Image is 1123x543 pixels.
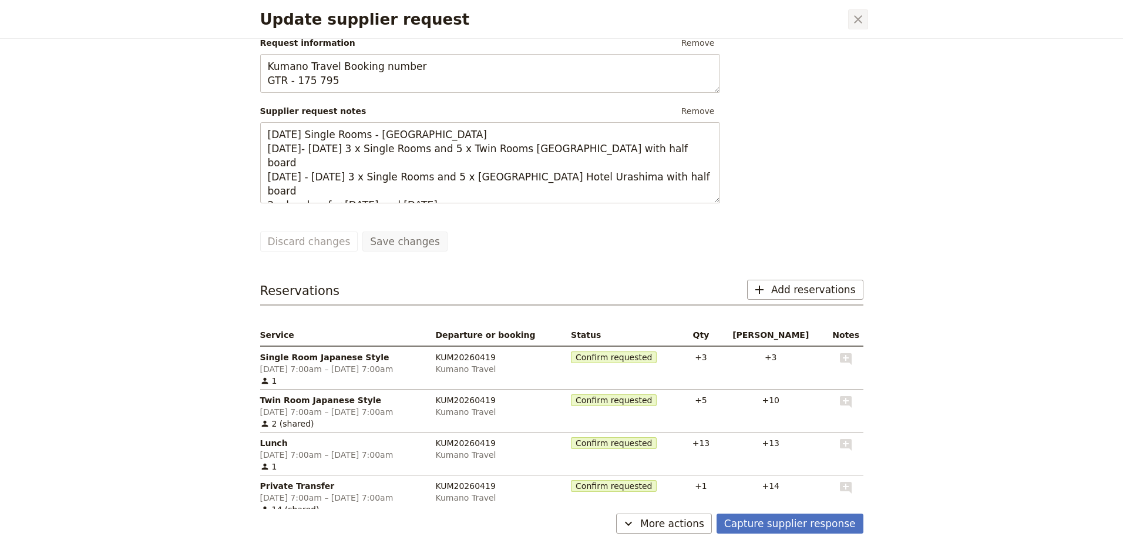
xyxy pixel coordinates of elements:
span: Private Transfer [260,480,426,492]
span: 1 [260,461,426,472]
button: ​More actions [616,514,712,534]
span: [DATE] 7:00am – [DATE] 7:00am [260,363,426,375]
span: Confirm requested [571,394,657,406]
span: [DATE] 7:00am – [DATE] 7:00am [260,492,426,504]
span: +5 [689,394,712,406]
button: Remove [676,34,720,52]
button: Save changes [362,232,448,252]
span: +1 [689,480,712,492]
span: 1 [260,375,426,387]
span: Twin Room Japanese Style [260,394,426,406]
h2: Update supplier request [260,11,846,28]
th: Notes [824,324,863,346]
div: KUM20260419 [435,351,561,363]
span: Add reservations [771,283,856,297]
span: Single Room Japanese Style [260,351,426,363]
span: +14 [722,480,819,492]
div: KUM20260419 [435,437,561,449]
th: [PERSON_NAME] [718,324,824,346]
span: +13 [722,437,819,449]
th: Service [260,324,431,346]
span: +13 [689,437,712,449]
span: Confirm requested [571,351,657,363]
span: 14 (shared) [260,504,426,515]
div: Kumano Travel [435,492,561,504]
th: Departure or booking [431,324,566,346]
label: Supplier request notes [260,105,367,117]
span: Confirm requested [571,437,657,449]
span: +3 [689,351,712,363]
span: +3 [722,351,819,363]
textarea: Kumano Travel Booking number GTR - 175 795 [260,54,720,93]
button: Add note [839,394,853,409]
button: Add note [839,437,853,452]
button: Remove [676,102,720,120]
span: 2 (shared) [260,418,426,430]
div: KUM20260419 [435,394,561,406]
span: Confirm requested [571,480,657,492]
button: Add note [839,480,853,495]
div: Kumano Travel [435,406,561,418]
th: Status [566,324,684,346]
label: Request information [260,37,355,49]
h3: Reservations [260,282,340,300]
button: Capture supplier response [717,514,863,534]
span: +10 [722,394,819,406]
button: Add note [839,351,853,366]
div: KUM20260419 [435,480,561,492]
span: [DATE] 7:00am – [DATE] 7:00am [260,449,426,461]
textarea: [DATE] Single Rooms - [GEOGRAPHIC_DATA] [DATE]- [DATE] 3 x Single Rooms and 5 x Twin Rooms [GEOGR... [260,122,720,203]
span: Lunch [260,437,426,449]
button: Close dialog [848,9,868,29]
div: Kumano Travel [435,449,561,461]
span: [DATE] 7:00am – [DATE] 7:00am [260,406,426,418]
button: Discard changes [260,232,358,252]
th: Qty [684,324,717,346]
button: ​Add reservations [747,280,863,300]
span: More actions [640,517,704,531]
div: Kumano Travel [435,363,561,375]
